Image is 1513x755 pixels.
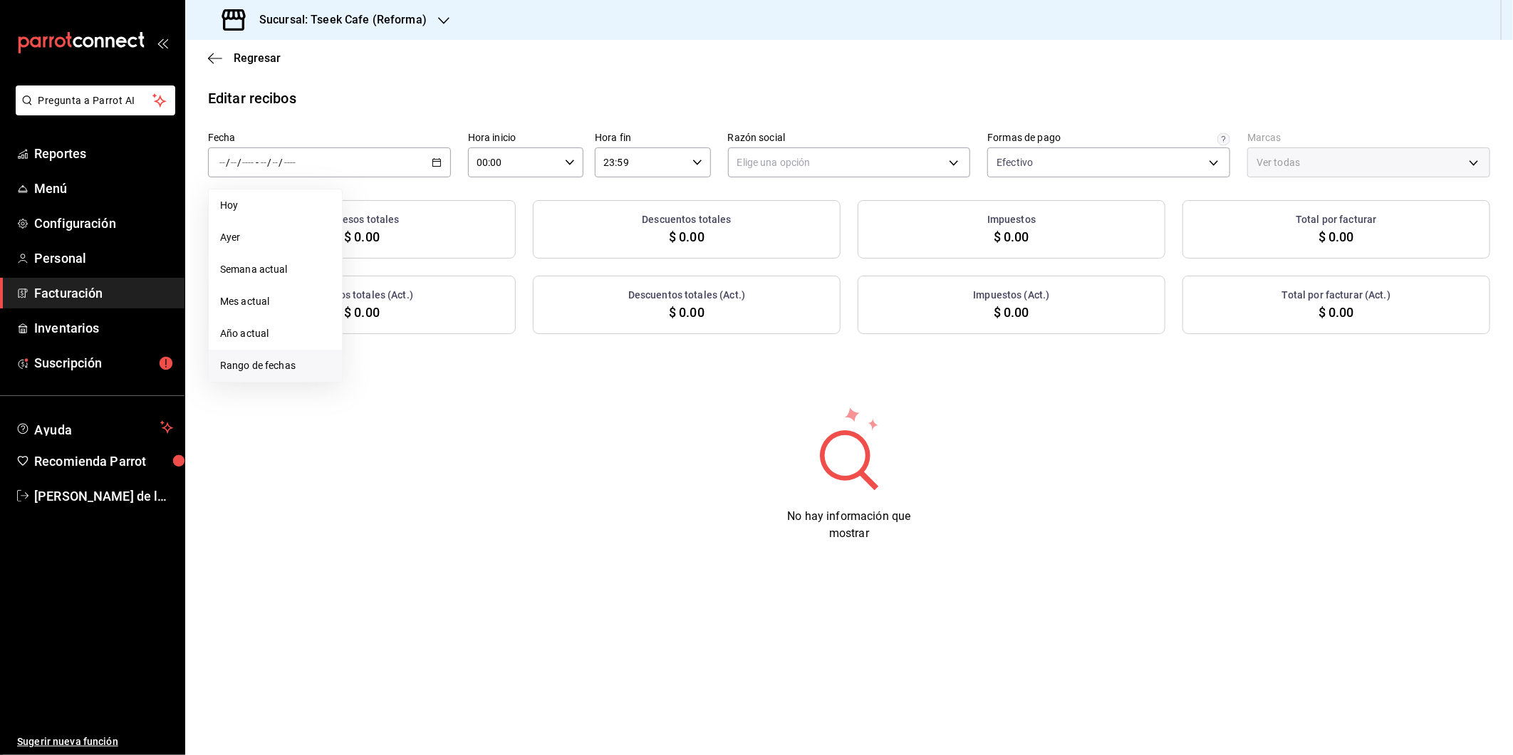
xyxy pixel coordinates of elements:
[220,326,331,341] span: Año actual
[669,227,704,246] span: $ 0.00
[17,734,173,749] span: Sugerir nueva función
[226,157,230,168] span: /
[324,212,399,227] h3: Ingresos totales
[1319,303,1354,322] span: $ 0.00
[1282,288,1390,303] h3: Total por facturar (Act.)
[987,133,1061,143] div: Formas de pago
[994,303,1029,322] span: $ 0.00
[220,230,331,245] span: Ayer
[34,318,173,338] span: Inventarios
[234,51,281,65] span: Regresar
[1217,133,1230,146] svg: Solo se mostrarán las órdenes que fueron pagadas exclusivamente con las formas de pago selecciona...
[1257,155,1300,170] span: Ver todas
[728,147,971,177] div: Elige una opción
[628,288,745,303] h3: Descuentos totales (Act.)
[237,157,241,168] span: /
[208,51,281,65] button: Regresar
[157,37,168,48] button: open_drawer_menu
[16,85,175,115] button: Pregunta a Parrot AI
[219,157,226,168] input: --
[34,283,173,303] span: Facturación
[973,288,1049,303] h3: Impuestos (Act.)
[669,303,704,322] span: $ 0.00
[1296,212,1376,227] h3: Total por facturar
[34,179,173,198] span: Menú
[34,144,173,163] span: Reportes
[230,157,237,168] input: --
[311,288,413,303] h3: Ingresos totales (Act.)
[642,212,731,227] h3: Descuentos totales
[10,103,175,118] a: Pregunta a Parrot AI
[279,157,284,168] span: /
[344,303,380,322] span: $ 0.00
[208,133,451,143] label: Fecha
[34,486,173,506] span: [PERSON_NAME] de la [PERSON_NAME]
[344,227,380,246] span: $ 0.00
[284,157,296,168] input: ----
[208,88,296,109] div: Editar recibos
[468,133,583,143] label: Hora inicio
[260,157,267,168] input: --
[241,157,254,168] input: ----
[38,93,153,108] span: Pregunta a Parrot AI
[997,155,1033,170] span: Efectivo
[220,358,331,373] span: Rango de fechas
[34,353,173,373] span: Suscripción
[595,133,710,143] label: Hora fin
[788,509,911,540] span: No hay información que mostrar
[987,212,1036,227] h3: Impuestos
[728,133,971,143] label: Razón social
[994,227,1029,246] span: $ 0.00
[220,262,331,277] span: Semana actual
[1319,227,1354,246] span: $ 0.00
[1247,133,1490,143] label: Marcas
[34,452,173,471] span: Recomienda Parrot
[272,157,279,168] input: --
[34,214,173,233] span: Configuración
[34,249,173,268] span: Personal
[248,11,427,28] h3: Sucursal: Tseek Cafe (Reforma)
[267,157,271,168] span: /
[34,419,155,436] span: Ayuda
[256,157,259,168] span: -
[220,198,331,213] span: Hoy
[220,294,331,309] span: Mes actual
